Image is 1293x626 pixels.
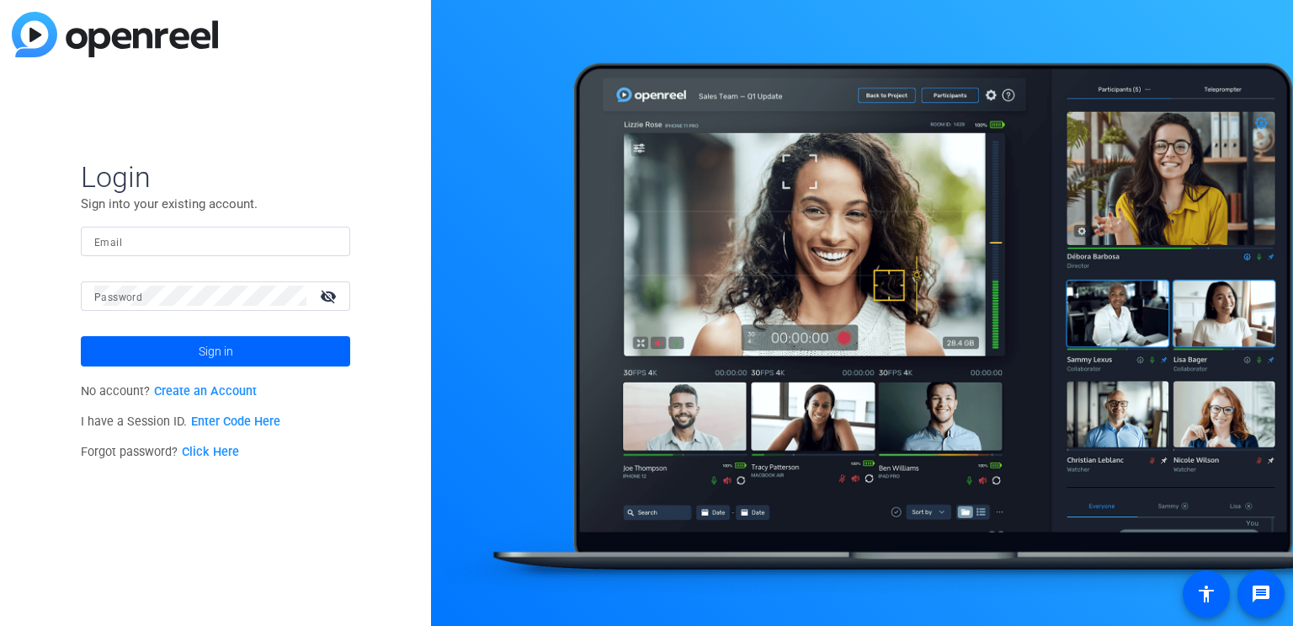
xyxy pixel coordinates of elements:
[94,231,337,251] input: Enter Email Address
[191,415,280,429] a: Enter Code Here
[94,292,142,303] mat-label: Password
[81,159,350,195] span: Login
[81,415,280,429] span: I have a Session ID.
[1251,584,1271,604] mat-icon: message
[154,384,257,399] a: Create an Account
[1196,584,1216,604] mat-icon: accessibility
[199,330,233,372] span: Sign in
[182,445,239,459] a: Click Here
[81,336,350,367] button: Sign in
[310,284,350,308] mat-icon: visibility_off
[94,237,122,249] mat-label: Email
[12,12,218,57] img: blue-gradient.svg
[81,195,350,213] p: Sign into your existing account.
[81,445,239,459] span: Forgot password?
[81,384,257,399] span: No account?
